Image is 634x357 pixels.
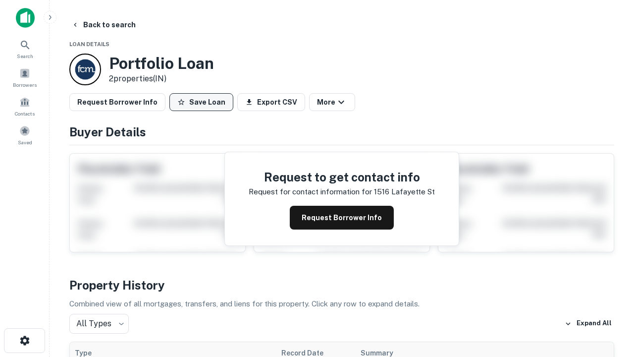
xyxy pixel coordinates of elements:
iframe: Chat Widget [584,246,634,294]
a: Borrowers [3,64,47,91]
p: 2 properties (IN) [109,73,214,85]
img: capitalize-icon.png [16,8,35,28]
button: Export CSV [237,93,305,111]
p: 1516 lafayette st [374,186,435,198]
button: More [309,93,355,111]
div: All Types [69,314,129,334]
button: Save Loan [169,93,233,111]
p: Request for contact information for [249,186,372,198]
a: Saved [3,121,47,148]
p: Combined view of all mortgages, transfers, and liens for this property. Click any row to expand d... [69,298,614,310]
span: Contacts [15,110,35,118]
button: Request Borrower Info [290,206,394,230]
span: Borrowers [13,81,37,89]
span: Saved [18,138,32,146]
button: Request Borrower Info [69,93,165,111]
button: Expand All [562,316,614,331]
a: Search [3,35,47,62]
h4: Property History [69,276,614,294]
h4: Request to get contact info [249,168,435,186]
a: Contacts [3,93,47,119]
span: Search [17,52,33,60]
span: Loan Details [69,41,109,47]
h4: Buyer Details [69,123,614,141]
h3: Portfolio Loan [109,54,214,73]
button: Back to search [67,16,140,34]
